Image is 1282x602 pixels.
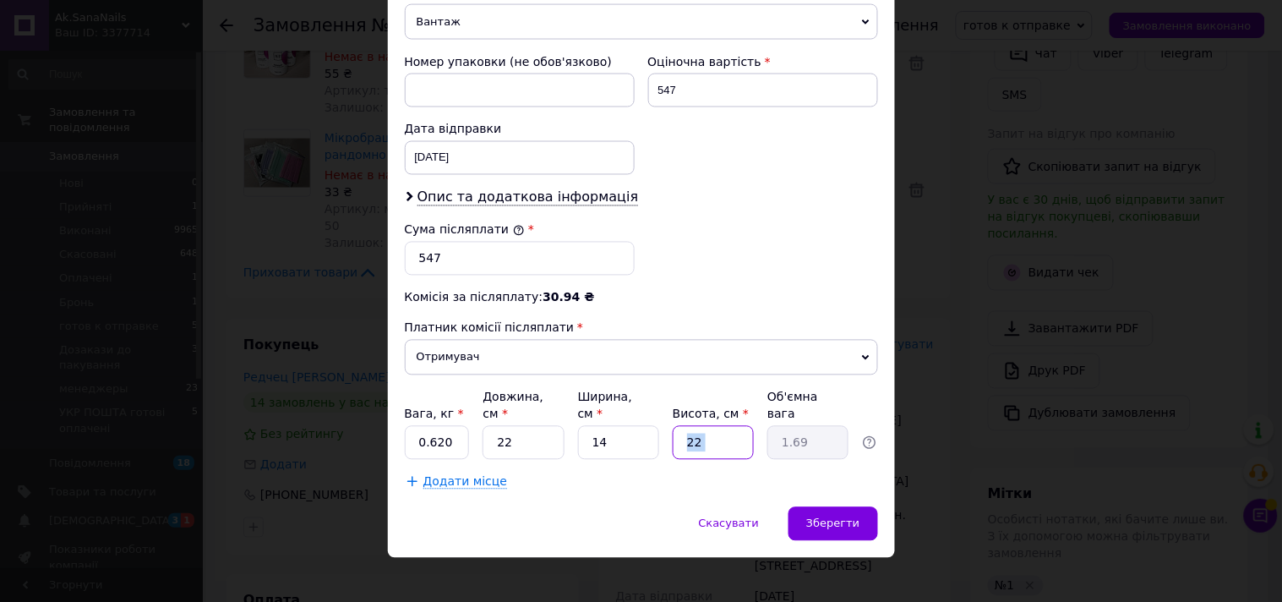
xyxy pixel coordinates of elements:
div: Номер упаковки (не обов'язково) [405,53,635,70]
label: Висота, см [673,408,749,421]
label: Ширина, см [578,391,632,421]
label: Вага, кг [405,408,464,421]
label: Довжина, см [483,391,543,421]
span: Скасувати [699,517,759,530]
span: Вантаж [405,4,878,40]
div: Дата відправки [405,121,635,138]
span: Опис та додаткова інформація [417,189,639,206]
div: Об'ємна вага [767,389,848,423]
span: Додати місце [423,475,508,490]
span: Платник комісії післяплати [405,321,575,335]
span: Отримувач [405,340,878,375]
span: Зберегти [806,517,859,530]
div: Оціночна вартість [648,53,878,70]
div: Комісія за післяплату: [405,289,878,306]
label: Сума післяплати [405,223,525,237]
span: 30.94 ₴ [543,291,594,304]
